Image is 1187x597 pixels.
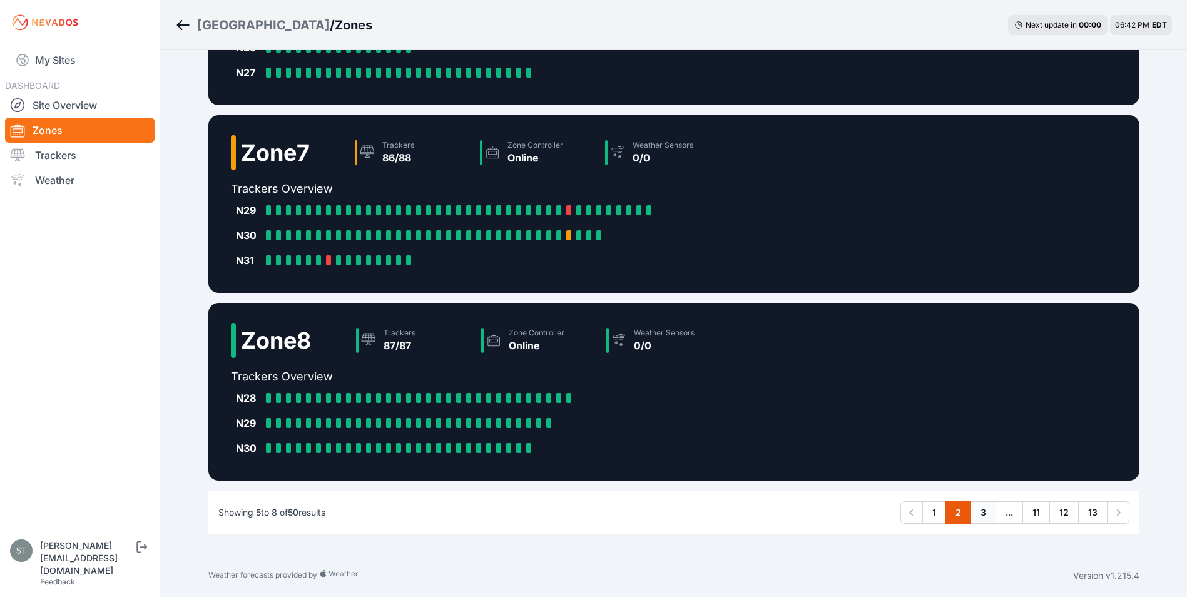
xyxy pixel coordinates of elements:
[5,168,155,193] a: Weather
[634,338,695,353] div: 0/0
[5,93,155,118] a: Site Overview
[1078,501,1108,524] a: 13
[633,140,693,150] div: Weather Sensors
[197,16,330,34] a: [GEOGRAPHIC_DATA]
[241,140,310,165] h2: Zone 7
[507,140,563,150] div: Zone Controller
[231,368,726,385] h2: Trackers Overview
[208,569,1073,582] div: Weather forecasts provided by
[900,501,1129,524] nav: Pagination
[236,416,261,431] div: N29
[256,507,261,518] span: 5
[1073,569,1139,582] div: Version v1.215.4
[231,180,725,198] h2: Trackers Overview
[382,150,414,165] div: 86/88
[1115,20,1149,29] span: 06:42 PM
[350,135,475,170] a: Trackers86/88
[236,65,261,80] div: N27
[509,328,564,338] div: Zone Controller
[40,539,134,577] div: [PERSON_NAME][EMAIL_ADDRESS][DOMAIN_NAME]
[1152,20,1167,29] span: EDT
[996,501,1023,524] span: ...
[218,506,325,519] p: Showing to of results
[5,143,155,168] a: Trackers
[40,577,75,586] a: Feedback
[272,507,277,518] span: 8
[634,328,695,338] div: Weather Sensors
[600,135,725,170] a: Weather Sensors0/0
[330,16,335,34] span: /
[236,203,261,218] div: N29
[945,501,971,524] a: 2
[922,501,946,524] a: 1
[236,228,261,243] div: N30
[1079,20,1101,30] div: 00 : 00
[335,16,372,34] h3: Zones
[507,150,563,165] div: Online
[509,338,564,353] div: Online
[5,118,155,143] a: Zones
[236,253,261,268] div: N31
[5,80,60,91] span: DASHBOARD
[236,441,261,456] div: N30
[970,501,996,524] a: 3
[1022,501,1050,524] a: 11
[384,328,415,338] div: Trackers
[382,140,414,150] div: Trackers
[351,323,476,358] a: Trackers87/87
[5,45,155,75] a: My Sites
[384,338,415,353] div: 87/87
[241,328,311,353] h2: Zone 8
[601,323,726,358] a: Weather Sensors0/0
[236,390,261,406] div: N28
[1049,501,1079,524] a: 12
[175,9,372,41] nav: Breadcrumb
[10,13,80,33] img: Nevados
[288,507,298,518] span: 50
[633,150,693,165] div: 0/0
[10,539,33,562] img: steve@nevados.solar
[1026,20,1077,29] span: Next update in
